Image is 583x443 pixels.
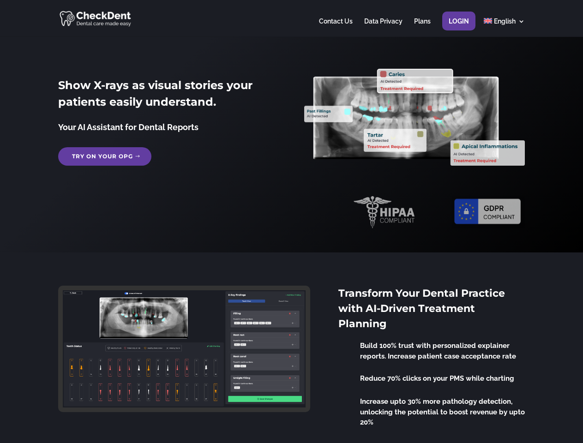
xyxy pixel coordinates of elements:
h2: Show X-rays as visual stories your patients easily understand. [58,77,278,115]
a: Contact Us [319,18,353,36]
a: Login [449,18,469,36]
span: Increase upto 30% more pathology detection, unlocking the potential to boost revenue by upto 20% [360,397,525,426]
span: Your AI Assistant for Dental Reports [58,122,198,132]
span: English [494,18,516,25]
a: Try on your OPG [58,147,151,166]
img: CheckDent AI [60,9,132,27]
a: English [484,18,525,36]
a: Plans [414,18,431,36]
span: Transform Your Dental Practice with AI-Driven Treatment Planning [338,287,505,330]
span: Build 100% trust with personalized explainer reports. Increase patient case acceptance rate [360,341,516,360]
a: Data Privacy [364,18,403,36]
span: Reduce 70% clicks on your PMS while charting [360,374,514,383]
img: X_Ray_annotated [304,69,524,166]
